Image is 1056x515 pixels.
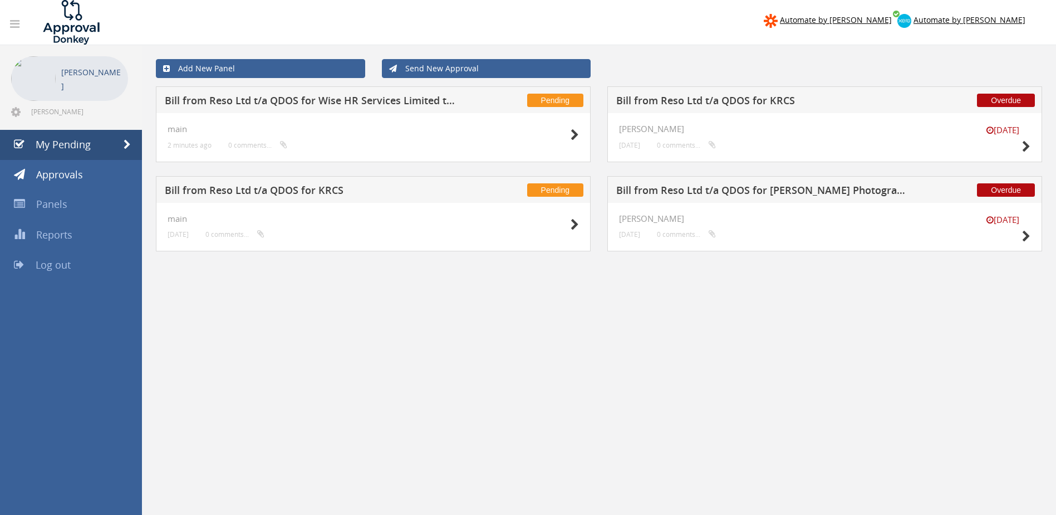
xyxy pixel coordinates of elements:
[897,14,911,28] img: xero-logo.png
[36,197,67,211] span: Panels
[36,168,83,181] span: Approvals
[527,183,583,197] span: Pending
[168,124,579,134] h4: main
[975,214,1030,226] small: [DATE]
[977,94,1035,107] span: Overdue
[764,14,778,28] img: zapier-logomark.png
[619,124,1030,134] h4: [PERSON_NAME]
[619,141,640,149] small: [DATE]
[616,185,908,199] h5: Bill from Reso Ltd t/a QDOS for [PERSON_NAME] Photography
[168,141,212,149] small: 2 minutes ago
[165,95,456,109] h5: Bill from Reso Ltd t/a QDOS for Wise HR Services Limited t/a The HR Dept Woking and [GEOGRAPHIC_D...
[975,124,1030,136] small: [DATE]
[31,107,126,116] span: [PERSON_NAME][EMAIL_ADDRESS][DOMAIN_NAME]
[168,230,189,239] small: [DATE]
[36,228,72,241] span: Reports
[36,258,71,271] span: Log out
[165,185,456,199] h5: Bill from Reso Ltd t/a QDOS for KRCS
[657,141,716,149] small: 0 comments...
[780,14,892,25] span: Automate by [PERSON_NAME]
[36,138,91,151] span: My Pending
[619,214,1030,224] h4: [PERSON_NAME]
[228,141,287,149] small: 0 comments...
[61,65,122,93] p: [PERSON_NAME]
[657,230,716,239] small: 0 comments...
[205,230,264,239] small: 0 comments...
[156,59,365,78] a: Add New Panel
[382,59,591,78] a: Send New Approval
[616,95,908,109] h5: Bill from Reso Ltd t/a QDOS for KRCS
[168,214,579,224] h4: main
[619,230,640,239] small: [DATE]
[527,94,583,107] span: Pending
[977,183,1035,197] span: Overdue
[913,14,1025,25] span: Automate by [PERSON_NAME]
